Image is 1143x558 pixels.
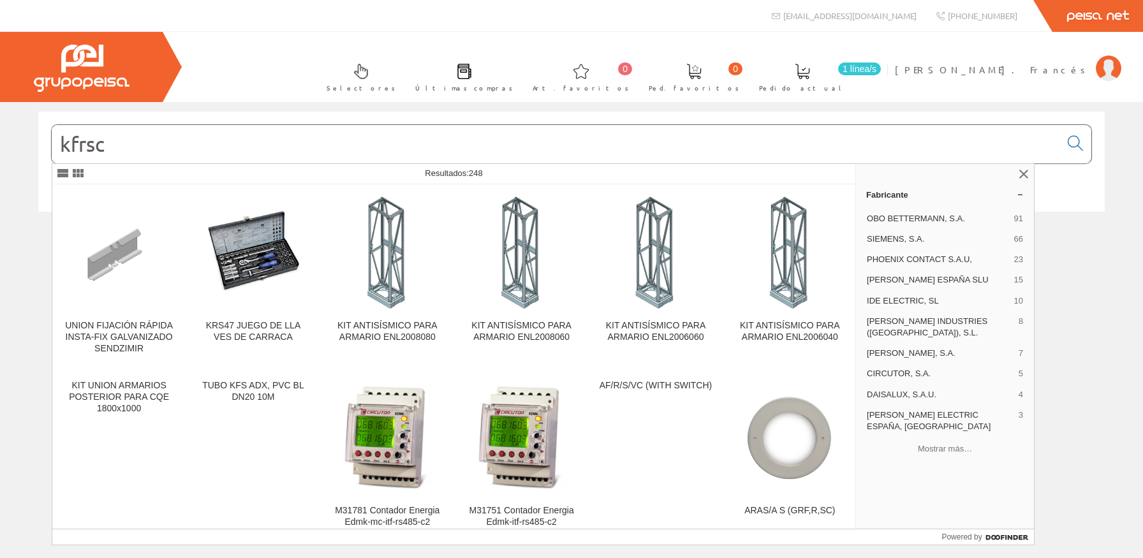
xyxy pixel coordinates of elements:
input: Buscar... [52,125,1060,163]
img: M31781 Contador Energia Edmk-mc-itf-rs485-c2 [331,381,444,494]
img: KIT ANTISÍSMICO PARA ARMARIO ENL2006040 [734,196,846,309]
div: KIT ANTISÍSMICO PARA ARMARIO ENL2008080 [331,320,444,343]
img: UNION FIJACIÓN RÁPIDA INSTA-FIX GALVANIZADO SENDZIMIR [63,217,175,287]
a: KIT ANTISÍSMICO PARA ARMARIO ENL2008080 KIT ANTISÍSMICO PARA ARMARIO ENL2008080 [321,185,454,369]
div: © Grupo Peisa [38,228,1105,239]
img: Grupo Peisa [34,45,129,92]
span: CIRCUTOR, S.A. [867,368,1014,379]
div: M31781 Contador Energia Edmk-mc-itf-rs485-c2 [331,505,444,528]
span: [PERSON_NAME], S.A. [867,348,1014,359]
span: 0 [618,62,632,75]
div: ARAS/A S (GRF,R,SC) [734,505,846,517]
span: [PERSON_NAME] ELECTRIC ESPAÑA, [GEOGRAPHIC_DATA] [867,409,1014,432]
a: Powered by [941,529,1034,545]
span: Art. favoritos [533,82,629,94]
span: 0 [728,62,742,75]
span: 3 [1019,409,1023,432]
span: 248 [469,168,483,178]
span: Powered by [941,531,982,543]
span: 15 [1014,274,1023,286]
a: KIT UNION ARMARIOS POSTERIOR PARA CQE 1800x1000 [52,370,186,543]
span: OBO BETTERMANN, S.A. [867,213,1009,224]
a: Selectores [314,53,402,99]
span: [PHONE_NUMBER] [948,10,1017,21]
span: 5 [1019,368,1023,379]
div: UNION FIJACIÓN RÁPIDA INSTA-FIX GALVANIZADO SENDZIMIR [63,320,175,355]
span: [PERSON_NAME]. Francés [895,63,1089,76]
span: [EMAIL_ADDRESS][DOMAIN_NAME] [783,10,917,21]
span: DAISALUX, S.A.U. [867,389,1014,400]
img: KIT ANTISÍSMICO PARA ARMARIO ENL2006060 [599,196,712,309]
a: KIT ANTISÍSMICO PARA ARMARIO ENL2008060 KIT ANTISÍSMICO PARA ARMARIO ENL2008060 [455,185,588,369]
a: ARAS/A S (GRF,R,SC) ARAS/A S (GRF,R,SC) [723,370,857,543]
div: KIT ANTISÍSMICO PARA ARMARIO ENL2006040 [734,320,846,343]
span: [PERSON_NAME] ESPAÑA SLU [867,274,1009,286]
div: KIT UNION ARMARIOS POSTERIOR PARA CQE 1800x1000 [63,380,175,415]
span: 66 [1014,233,1023,245]
span: 1 línea/s [838,62,881,75]
div: M31751 Contador Energia Edmk-itf-rs485-c2 [465,505,578,528]
img: ARAS/A S (GRF,R,SC) [734,387,846,489]
div: KRS47 JUEGO DE LLA VES DE CARRACA [196,320,309,343]
a: AF/R/S/VC (WITH SWITCH) [589,370,722,543]
a: KRS47 JUEGO DE LLA VES DE CARRACA KRS47 JUEGO DE LLA VES DE CARRACA [186,185,320,369]
span: Últimas compras [415,82,513,94]
span: Selectores [327,82,395,94]
span: Resultados: [425,168,482,178]
a: M31781 Contador Energia Edmk-mc-itf-rs485-c2 M31781 Contador Energia Edmk-mc-itf-rs485-c2 [321,370,454,543]
a: [PERSON_NAME]. Francés [895,53,1121,65]
span: Pedido actual [759,82,846,94]
div: AF/R/S/VC (WITH SWITCH) [599,380,712,392]
span: 4 [1019,389,1023,400]
span: 10 [1014,295,1023,307]
a: M31751 Contador Energia Edmk-itf-rs485-c2 M31751 Contador Energia Edmk-itf-rs485-c2 [455,370,588,543]
span: 7 [1019,348,1023,359]
div: KIT ANTISÍSMICO PARA ARMARIO ENL2006060 [599,320,712,343]
img: M31751 Contador Energia Edmk-itf-rs485-c2 [465,381,578,494]
span: 91 [1014,213,1023,224]
div: KIT ANTISÍSMICO PARA ARMARIO ENL2008060 [465,320,578,343]
span: SIEMENS, S.A. [867,233,1009,245]
img: KRS47 JUEGO DE LLA VES DE CARRACA [196,210,309,295]
a: Fabricante [856,184,1034,205]
a: KIT ANTISÍSMICO PARA ARMARIO ENL2006060 KIT ANTISÍSMICO PARA ARMARIO ENL2006060 [589,185,722,369]
a: Últimas compras [402,53,519,99]
a: UNION FIJACIÓN RÁPIDA INSTA-FIX GALVANIZADO SENDZIMIR UNION FIJACIÓN RÁPIDA INSTA-FIX GALVANIZADO... [52,185,186,369]
span: 8 [1019,316,1023,339]
div: TUBO KFS ADX, PVC BL DN20 10M [196,380,309,403]
span: 23 [1014,254,1023,265]
span: Ped. favoritos [649,82,739,94]
span: [PERSON_NAME] INDUSTRIES ([GEOGRAPHIC_DATA]), S.L. [867,316,1014,339]
a: 1 línea/s Pedido actual [746,53,884,99]
a: TUBO KFS ADX, PVC BL DN20 10M [186,370,320,543]
a: KIT ANTISÍSMICO PARA ARMARIO ENL2006040 KIT ANTISÍSMICO PARA ARMARIO ENL2006040 [723,185,857,369]
img: KIT ANTISÍSMICO PARA ARMARIO ENL2008080 [331,196,444,309]
button: Mostrar más… [861,438,1029,459]
span: IDE ELECTRIC, SL [867,295,1009,307]
img: KIT ANTISÍSMICO PARA ARMARIO ENL2008060 [465,196,578,309]
span: PHOENIX CONTACT S.A.U, [867,254,1009,265]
